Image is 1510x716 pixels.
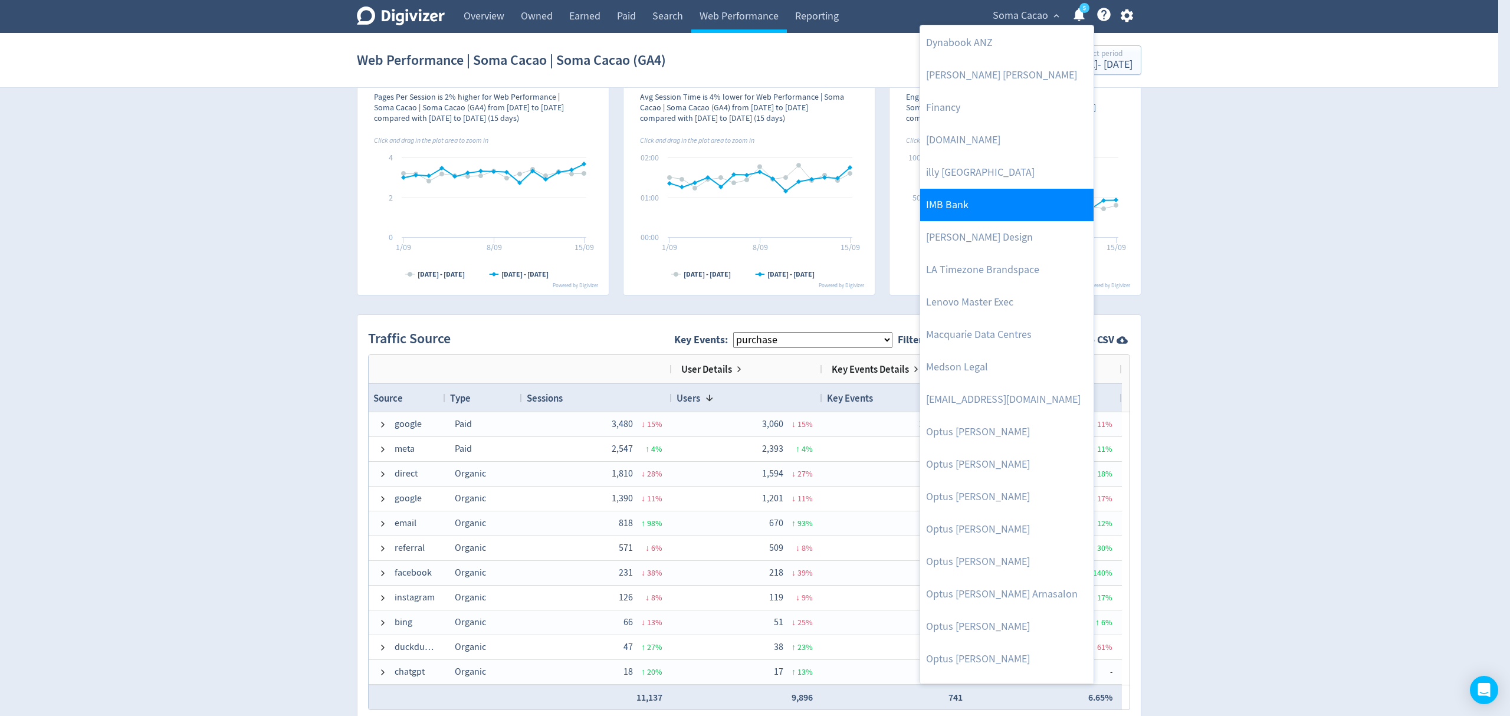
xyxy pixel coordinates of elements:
a: Optus [PERSON_NAME] [920,675,1094,708]
a: [PERSON_NAME] [PERSON_NAME] [920,59,1094,91]
a: IMB Bank [920,189,1094,221]
a: Financy [920,91,1094,124]
a: Macquarie Data Centres [920,318,1094,351]
a: illy [GEOGRAPHIC_DATA] [920,156,1094,189]
div: Open Intercom Messenger [1470,676,1498,704]
a: Optus [PERSON_NAME] [920,546,1094,578]
a: Optus [PERSON_NAME] [920,481,1094,513]
a: Dynabook ANZ [920,27,1094,59]
a: Optus [PERSON_NAME] [920,643,1094,675]
a: Optus [PERSON_NAME] [920,448,1094,481]
a: LA Timezone Brandspace [920,254,1094,286]
a: Optus [PERSON_NAME] [920,416,1094,448]
a: Medson Legal [920,351,1094,383]
a: [PERSON_NAME] Design [920,221,1094,254]
a: Optus [PERSON_NAME] [920,610,1094,643]
a: [DOMAIN_NAME] [920,124,1094,156]
a: Optus [PERSON_NAME] [920,513,1094,546]
a: [EMAIL_ADDRESS][DOMAIN_NAME] [920,383,1094,416]
a: Lenovo Master Exec [920,286,1094,318]
a: Optus [PERSON_NAME] Arnasalon [920,578,1094,610]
